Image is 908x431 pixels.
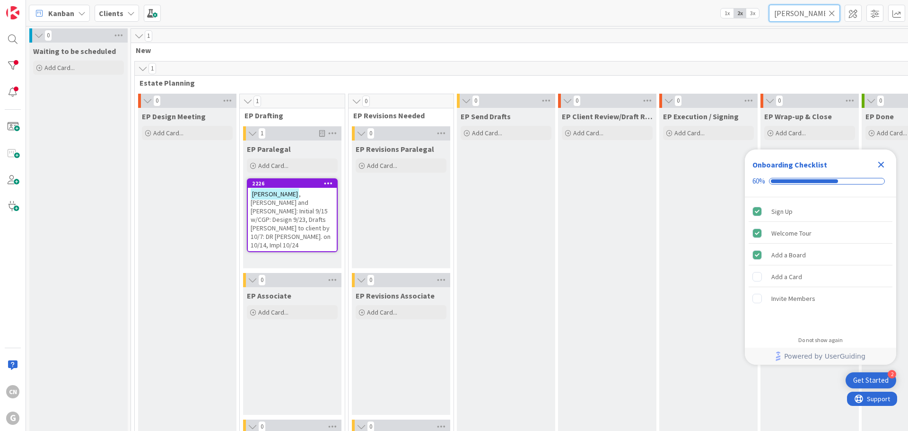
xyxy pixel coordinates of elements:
span: 0 [44,30,52,41]
span: 1x [721,9,733,18]
div: Invite Members is incomplete. [749,288,892,309]
div: Close Checklist [873,157,889,172]
span: EP Revisions Paralegal [356,144,434,154]
span: 1 [148,63,156,74]
div: Invite Members [771,293,815,304]
div: Add a Board is complete. [749,245,892,265]
div: Checklist items [745,197,896,330]
span: 0 [367,128,375,139]
span: Add Card... [573,129,603,137]
span: Powered by UserGuiding [784,351,865,362]
span: Add Card... [367,161,397,170]
input: Quick Filter... [769,5,840,22]
b: Clients [99,9,123,18]
span: EP Paralegal [247,144,291,154]
span: 1 [258,128,266,139]
span: 0 [674,95,682,106]
span: Add Card... [674,129,705,137]
span: Add Card... [153,129,183,137]
div: 2226 [252,180,337,187]
span: Waiting to be scheduled [33,46,116,56]
span: 1 [253,96,261,107]
span: Add Card... [258,308,288,317]
div: 2226 [248,179,337,188]
span: 3x [746,9,759,18]
span: 0 [362,96,370,107]
span: 0 [472,95,480,106]
div: Get Started [853,376,889,385]
a: Powered by UserGuiding [750,348,891,365]
span: EP Send Drafts [461,112,511,121]
span: EP Execution / Signing [663,112,739,121]
div: Checklist Container [745,150,896,365]
div: Welcome Tour [771,228,812,239]
span: EP Done [865,112,894,121]
div: CN [6,385,19,398]
span: Kanban [48,8,74,19]
span: 2x [733,9,746,18]
span: Support [20,1,43,13]
span: EP Drafting [244,111,333,120]
span: 0 [367,274,375,286]
span: EP Revisions Needed [353,111,442,120]
span: EP Associate [247,291,291,300]
div: Add a Card is incomplete. [749,266,892,287]
mark: [PERSON_NAME] [251,188,299,199]
span: EP Revisions Associate [356,291,435,300]
span: 0 [153,95,161,106]
div: Onboarding Checklist [752,159,827,170]
div: Add a Card [771,271,802,282]
div: Sign Up [771,206,793,217]
span: , [PERSON_NAME] and [PERSON_NAME]: Initial 9/15 w/CGP: Design 9/23, Drafts [PERSON_NAME] to clien... [251,190,331,249]
span: 0 [877,95,884,106]
span: 1 [145,30,152,42]
div: G [6,412,19,425]
span: Add Card... [44,63,75,72]
div: Add a Board [771,249,806,261]
span: Add Card... [367,308,397,317]
img: Visit kanbanzone.com [6,6,19,19]
div: Checklist progress: 60% [752,177,889,185]
div: Footer [745,348,896,365]
span: Add Card... [877,129,907,137]
span: EP Design Meeting [142,112,206,121]
div: Welcome Tour is complete. [749,223,892,244]
span: Add Card... [472,129,502,137]
span: Add Card... [776,129,806,137]
span: 0 [776,95,783,106]
span: Add Card... [258,161,288,170]
div: Sign Up is complete. [749,201,892,222]
span: 0 [573,95,581,106]
div: Open Get Started checklist, remaining modules: 2 [846,372,896,388]
span: EP Wrap-up & Close [764,112,832,121]
div: 60% [752,177,765,185]
div: Do not show again [798,336,843,344]
span: EP Client Review/Draft Review Meeting [562,112,653,121]
span: 0 [258,274,266,286]
div: 2226[PERSON_NAME], [PERSON_NAME] and [PERSON_NAME]: Initial 9/15 w/CGP: Design 9/23, Drafts [PERS... [248,179,337,251]
div: 2 [888,370,896,378]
